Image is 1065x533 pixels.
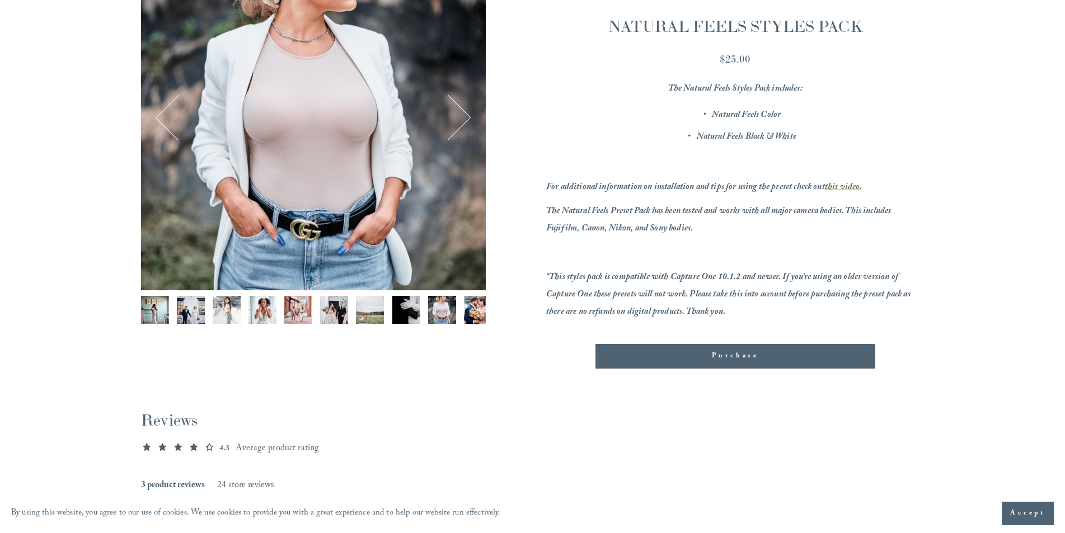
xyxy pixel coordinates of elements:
em: The Natural Feels Styles Pack includes: [668,82,803,97]
div: Average product rating [236,443,319,455]
div: $25.00 [546,51,925,67]
a: this video [825,180,860,195]
em: The Natural Feels Preset Pack has been tested and works with all major camera bodies. This includ... [546,204,893,237]
span: Accept [1010,508,1045,519]
button: Image 5 of 13 [284,296,312,324]
button: Previous [157,96,200,139]
button: Image 6 of 13 [320,296,348,324]
button: Accept [1002,502,1054,525]
img: DSCF3227-1.jpg [428,296,456,324]
div: 4.3 [219,443,229,455]
img: DSCF4286-1.jpg [213,296,241,324]
img: DSCF8791(1)-1.jpg [248,296,276,324]
em: . [860,180,862,195]
em: For additional information on installation and tips for using the preset check out [546,180,825,195]
button: Image 3 of 13 [213,296,241,324]
button: Next [426,96,470,139]
button: Image 7 of 13 [356,296,384,324]
button: Image 2 of 13 [177,296,205,324]
img: DSCF6286-1.jpg [356,296,384,324]
button: Image 4 of 13 [248,296,276,324]
img: DSCF5594-1.jpg [177,296,205,324]
button: Image 1 of 13 [141,296,169,324]
h2: Reviews [141,409,925,431]
button: Image 10 of 13 [464,296,492,324]
button: Image 9 of 13 [428,296,456,324]
p: By using this website, you agree to our use of cookies. We use cookies to provide you with a grea... [11,506,501,522]
div: Purchase [595,344,875,369]
img: DSCF6275-1.jpg [464,296,492,324]
button: View 24 store reviews [217,478,274,494]
img: DSCF1389-1.jpg [284,296,312,324]
div: Gallery thumbnails [141,296,486,329]
img: DSCF0130(1)-1.jpg [141,296,169,324]
div: 4.3 average product rating [141,409,925,455]
img: DSCF0194(2)-1.jpg [320,296,348,324]
button: Image 8 of 13 [392,296,420,324]
button: View 3 product reviews [141,478,205,494]
h1: NATURAL FEELS STYLES PACK [546,15,925,37]
em: Natural Feels Color [712,108,781,123]
div: Purchase [605,351,866,362]
img: DSCF3769-1.jpg [392,296,420,324]
em: Natural Feels Black & White [697,130,796,145]
em: *This styles pack is compatible with Capture One 10.1.2 and newer. If you’re using an older versi... [546,270,912,320]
